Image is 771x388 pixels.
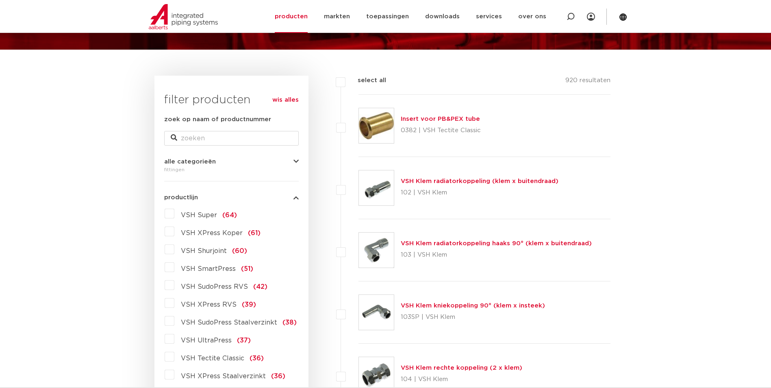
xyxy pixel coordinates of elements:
span: VSH Super [181,212,217,218]
h3: filter producten [164,92,299,108]
span: (39) [242,301,256,308]
span: (64) [222,212,237,218]
p: 103SP | VSH Klem [401,311,545,324]
a: VSH Klem radiatorkoppeling haaks 90° (klem x buitendraad) [401,240,592,246]
p: 920 resultaten [565,76,610,88]
p: 104 | VSH Klem [401,373,522,386]
span: VSH XPress Koper [181,230,243,236]
span: (38) [282,319,297,326]
p: 102 | VSH Klem [401,186,558,199]
img: Thumbnail for VSH Klem kniekoppeling 90° (klem x insteek) [359,295,394,330]
span: VSH SmartPress [181,266,236,272]
span: (37) [237,337,251,344]
span: VSH SudoPress RVS [181,283,248,290]
input: zoeken [164,131,299,146]
a: Insert voor PB&PEX tube [401,116,480,122]
p: 0382 | VSH Tectite Classic [401,124,481,137]
span: VSH Tectite Classic [181,355,244,362]
label: select all [345,76,386,85]
a: wis alles [272,95,299,105]
span: VSH XPress RVS [181,301,237,308]
img: Thumbnail for VSH Klem radiatorkoppeling (klem x buitendraad) [359,170,394,205]
a: VSH Klem kniekoppeling 90° (klem x insteek) [401,303,545,309]
span: productlijn [164,194,198,201]
span: (42) [253,283,267,290]
span: VSH UltraPress [181,337,232,344]
span: (60) [232,248,247,254]
span: VSH XPress Staalverzinkt [181,373,266,379]
label: zoek op naam of productnummer [164,115,271,124]
img: Thumbnail for Insert voor PB&PEX tube [359,108,394,143]
span: (36) [250,355,264,362]
a: VSH Klem rechte koppeling (2 x klem) [401,365,522,371]
span: VSH SudoPress Staalverzinkt [181,319,277,326]
a: VSH Klem radiatorkoppeling (klem x buitendraad) [401,178,558,184]
span: (61) [248,230,261,236]
button: alle categorieën [164,159,299,165]
span: VSH Shurjoint [181,248,227,254]
img: Thumbnail for VSH Klem radiatorkoppeling haaks 90° (klem x buitendraad) [359,233,394,268]
p: 103 | VSH Klem [401,248,592,262]
span: (36) [271,373,285,379]
button: productlijn [164,194,299,201]
span: (51) [241,266,253,272]
span: alle categorieën [164,159,216,165]
div: fittingen [164,165,299,174]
